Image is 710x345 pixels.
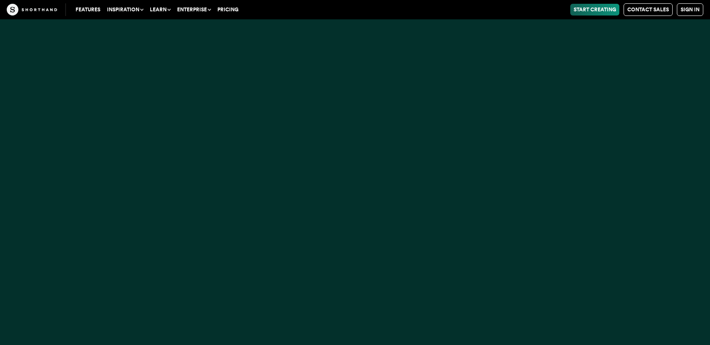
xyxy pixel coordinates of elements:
a: Pricing [214,4,242,16]
a: Contact Sales [624,3,673,16]
a: Sign in [677,3,703,16]
button: Learn [146,4,174,16]
img: The Craft [7,4,57,16]
a: Features [72,4,104,16]
button: Inspiration [104,4,146,16]
a: Start Creating [570,4,619,16]
button: Enterprise [174,4,214,16]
